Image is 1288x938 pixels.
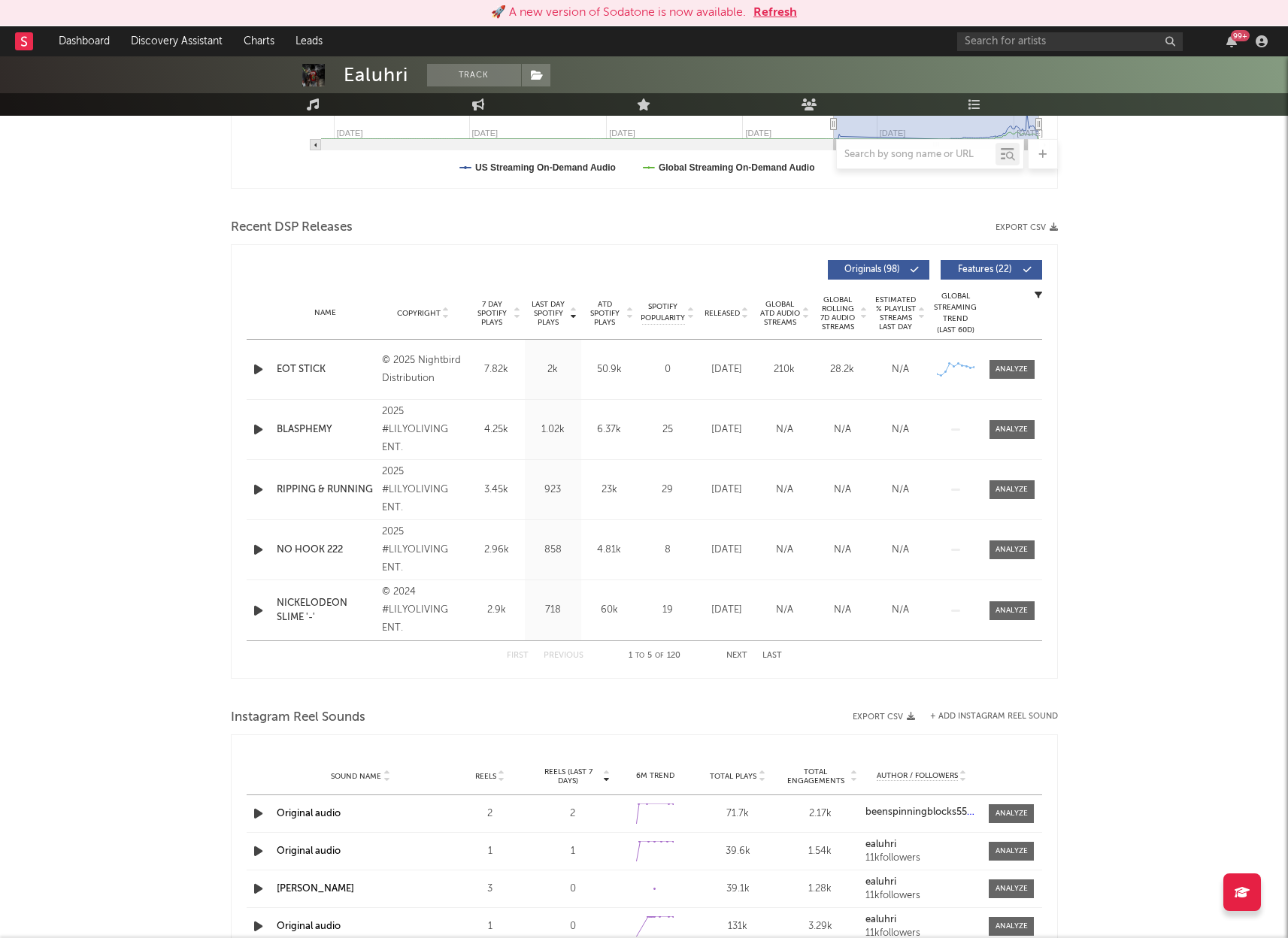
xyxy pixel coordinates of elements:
button: 99+ [1226,35,1237,47]
div: 11k followers [865,891,978,901]
button: Previous [544,652,583,660]
span: Released [705,309,740,318]
a: Dashboard [48,26,120,56]
a: Charts [233,26,285,56]
input: Search for artists [957,32,1183,51]
div: 3.45k [472,483,521,498]
a: Discovery Assistant [120,26,233,56]
div: Ealuhri [344,64,408,86]
a: Original audio [277,846,341,856]
div: 2025 #LILYOLIVING ENT. [382,463,464,517]
div: 923 [529,483,577,498]
div: 39.6k [700,844,775,859]
div: 0 [535,882,611,897]
button: + Add Instagram Reel Sound [930,713,1058,721]
div: 1 [453,844,528,859]
input: Search by song name or URL [837,149,996,161]
button: Export CSV [853,713,915,722]
div: 0 [641,362,694,377]
div: 71.7k [700,806,775,822]
div: 4.81k [585,543,634,558]
div: 2.17k [783,806,858,822]
div: 8 [641,543,694,558]
div: 99 + [1231,30,1250,41]
div: 1.54k [783,844,858,859]
div: 718 [529,603,577,618]
span: Originals ( 98 ) [838,265,907,274]
a: NO HOOK 222 [277,543,375,558]
span: Total Plays [710,772,756,781]
strong: ealuhri [865,877,896,887]
span: Global ATD Audio Streams [759,300,801,327]
div: 2k [529,362,577,377]
button: First [507,652,529,660]
strong: beenspinningblocks55555 [865,807,983,817]
div: 131k [700,919,775,934]
button: Features(22) [941,260,1042,280]
div: 2025 #LILYOLIVING ENT. [382,403,464,457]
div: 23k [585,483,634,498]
strong: ealuhri [865,915,896,924]
div: N/A [875,543,926,558]
span: Sound Name [331,772,381,781]
div: 1 [535,844,611,859]
a: Original audio [277,921,341,931]
div: 1 [453,919,528,934]
div: N/A [759,603,810,618]
div: + Add Instagram Reel Sound [915,713,1058,721]
div: 1.28k [783,882,858,897]
a: beenspinningblocks55555 [865,807,978,818]
div: 1 5 120 [614,647,696,665]
div: 6M Trend [618,770,693,782]
div: 25 [641,422,694,437]
a: NICKELODEON SLIME '-' [277,596,375,625]
a: RIPPING & RUNNING [277,483,375,498]
span: Global Rolling 7D Audio Streams [817,295,859,331]
div: N/A [817,543,868,558]
a: ealuhri [865,915,978,925]
div: 2.9k [472,603,521,618]
div: [DATE] [702,422,752,437]
div: N/A [759,483,810,498]
div: 0 [535,919,611,934]
span: Features ( 22 ) [950,265,1020,274]
button: Originals(98) [828,260,929,280]
span: Reels [475,772,496,781]
div: [DATE] [702,543,752,558]
div: N/A [875,362,926,377]
a: BLASPHEMY [277,422,375,437]
div: 60k [585,603,634,618]
div: [DATE] [702,603,752,618]
div: 29 [641,483,694,498]
button: Next [726,652,747,660]
div: [DATE] [702,362,752,377]
span: Instagram Reel Sounds [231,709,365,727]
div: © 2024 #LILYOLIVING ENT. [382,583,464,637]
span: Last Day Spotify Plays [529,300,568,327]
div: 1.02k [529,422,577,437]
span: Estimated % Playlist Streams Last Day [875,295,917,331]
strong: ealuhri [865,840,896,849]
span: ATD Spotify Plays [585,300,625,327]
div: N/A [817,422,868,437]
span: Spotify Popularity [641,301,685,324]
a: EOT STICK [277,362,375,377]
span: Recent DSP Releases [231,219,353,237]
div: 39.1k [700,882,775,897]
div: 28.2k [817,362,868,377]
div: © 2025 Nightbird Distribution [382,352,464,388]
div: 2 [453,806,528,822]
div: 19 [641,603,694,618]
div: 🚀 A new version of Sodatone is now available. [491,4,746,22]
div: 2025 #LILYOLIVING ENT. [382,523,464,577]
div: [DATE] [702,483,752,498]
div: Global Streaming Trend (Last 60D) [933,291,978,336]
button: Track [427,64,521,86]
div: N/A [875,483,926,498]
div: N/A [875,422,926,437]
div: N/A [759,543,810,558]
div: 50.9k [585,362,634,377]
button: Last [762,652,782,660]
